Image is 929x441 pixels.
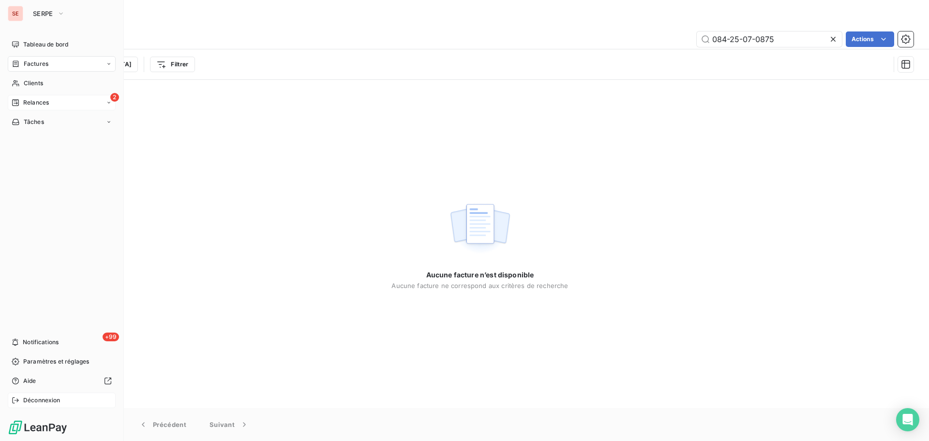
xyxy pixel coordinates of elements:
button: Suivant [198,414,261,435]
button: Filtrer [150,57,195,72]
button: Précédent [127,414,198,435]
span: Aucune facture n’est disponible [426,270,534,280]
img: Logo LeanPay [8,420,68,435]
a: Factures [8,56,116,72]
span: +99 [103,333,119,341]
span: 2 [110,93,119,102]
a: Clients [8,76,116,91]
a: Aide [8,373,116,389]
div: Open Intercom Messenger [896,408,919,431]
span: Tâches [24,118,44,126]
span: Paramètres et réglages [23,357,89,366]
a: Tableau de bord [8,37,116,52]
span: Déconnexion [23,396,60,405]
span: Aide [23,377,36,385]
a: Tâches [8,114,116,130]
a: Paramètres et réglages [8,354,116,369]
span: Factures [24,60,48,68]
span: Notifications [23,338,59,347]
a: 2Relances [8,95,116,110]
span: Tableau de bord [23,40,68,49]
span: Relances [23,98,49,107]
span: Aucune facture ne correspond aux critères de recherche [391,282,568,289]
img: empty state [449,198,511,259]
span: Clients [24,79,43,88]
div: SE [8,6,23,21]
span: SERPE [33,10,53,17]
button: Actions [846,31,894,47]
input: Rechercher [697,31,842,47]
